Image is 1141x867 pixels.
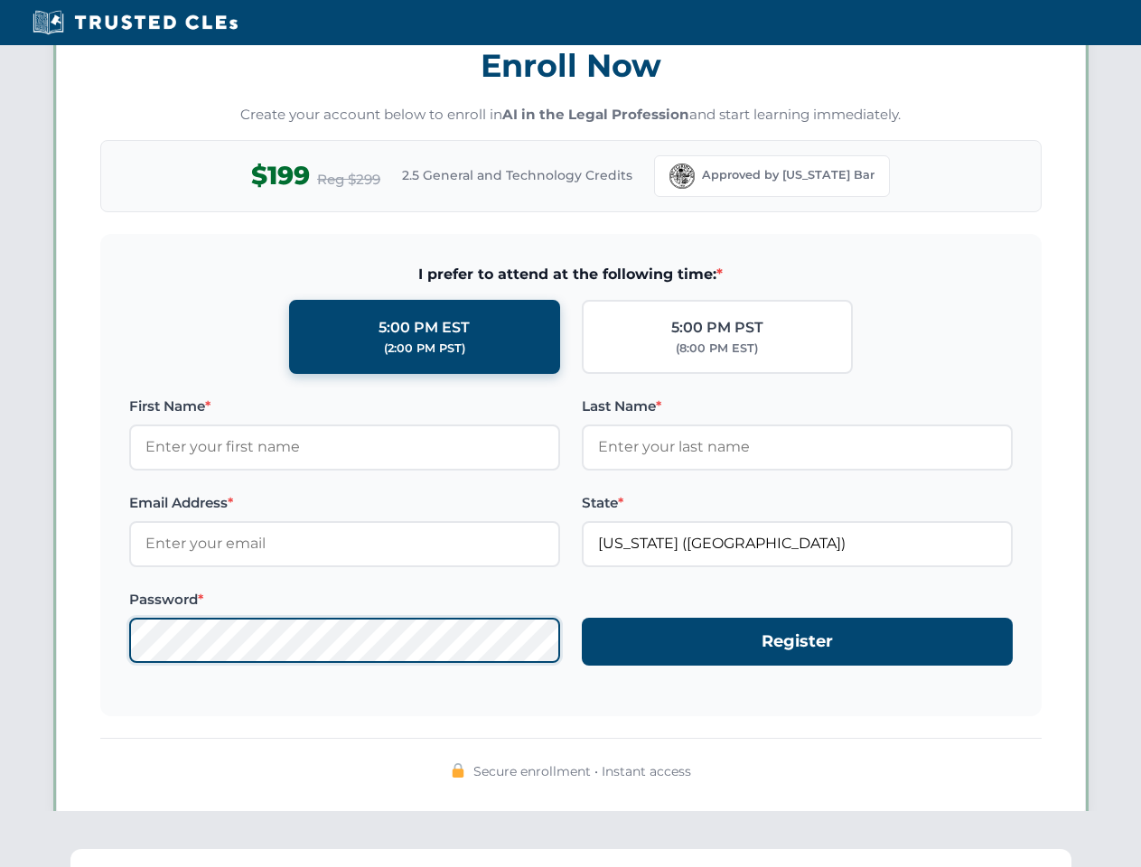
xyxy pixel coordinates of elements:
[384,340,465,358] div: (2:00 PM PST)
[402,165,632,185] span: 2.5 General and Technology Credits
[582,492,1013,514] label: State
[251,155,310,196] span: $199
[702,166,874,184] span: Approved by [US_STATE] Bar
[129,521,560,566] input: Enter your email
[582,618,1013,666] button: Register
[502,106,689,123] strong: AI in the Legal Profession
[129,589,560,611] label: Password
[473,761,691,781] span: Secure enrollment • Instant access
[129,263,1013,286] span: I prefer to attend at the following time:
[27,9,243,36] img: Trusted CLEs
[676,340,758,358] div: (8:00 PM EST)
[129,396,560,417] label: First Name
[379,316,470,340] div: 5:00 PM EST
[100,37,1042,94] h3: Enroll Now
[317,169,380,191] span: Reg $299
[129,492,560,514] label: Email Address
[129,424,560,470] input: Enter your first name
[100,105,1042,126] p: Create your account below to enroll in and start learning immediately.
[582,521,1013,566] input: Florida (FL)
[582,424,1013,470] input: Enter your last name
[671,316,763,340] div: 5:00 PM PST
[451,763,465,778] img: 🔒
[669,163,695,189] img: Florida Bar
[582,396,1013,417] label: Last Name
